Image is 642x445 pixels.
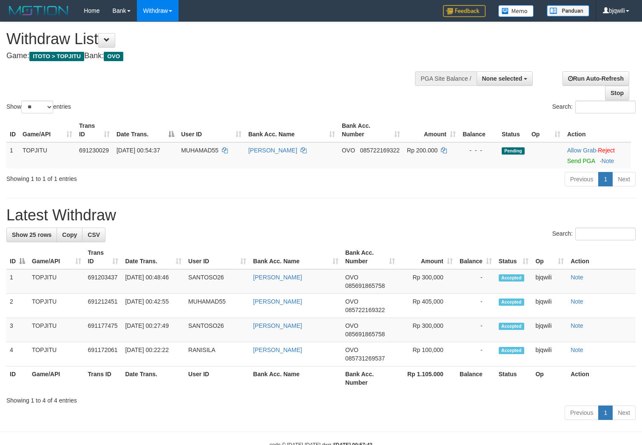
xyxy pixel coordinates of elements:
td: 691212451 [85,294,122,318]
th: User ID: activate to sort column ascending [178,118,245,142]
td: 3 [6,318,28,342]
span: Copy 085691865758 to clipboard [345,331,385,338]
a: Run Auto-Refresh [562,71,629,86]
label: Search: [552,228,636,240]
th: Date Trans. [122,366,185,391]
span: Copy 085722169322 to clipboard [345,307,385,313]
span: OVO [104,52,123,61]
th: Trans ID [85,366,122,391]
a: 1 [598,406,613,420]
span: Copy 085731269537 to clipboard [345,355,385,362]
th: Game/API [28,366,85,391]
th: Bank Acc. Name: activate to sort column ascending [250,245,342,269]
span: 691230029 [79,147,109,154]
span: None selected [482,75,523,82]
span: OVO [345,322,358,329]
a: Allow Grab [567,147,596,154]
th: Rp 1.105.000 [398,366,456,391]
select: Showentries [21,101,53,113]
td: TOPJITU [28,342,85,366]
th: Action [567,366,636,391]
a: Next [612,406,636,420]
th: Status [498,118,528,142]
th: User ID [185,366,250,391]
td: RANISILA [185,342,250,366]
th: Status [495,366,532,391]
span: Copy 085691865758 to clipboard [345,282,385,289]
td: [DATE] 00:42:55 [122,294,185,318]
h1: Withdraw List [6,31,420,48]
a: Note [571,322,583,329]
td: 691203437 [85,269,122,294]
h1: Latest Withdraw [6,207,636,224]
td: 1 [6,269,28,294]
td: Rp 300,000 [398,318,456,342]
th: Op [532,366,567,391]
th: Action [564,118,631,142]
a: Previous [565,406,599,420]
a: Note [571,274,583,281]
span: OVO [345,346,358,353]
td: 691177475 [85,318,122,342]
span: Copy 085722169322 to clipboard [360,147,400,154]
img: panduan.png [547,5,589,17]
td: TOPJITU [19,142,76,169]
span: Accepted [499,274,524,282]
td: [DATE] 00:27:49 [122,318,185,342]
a: Copy [57,228,82,242]
th: Op: activate to sort column ascending [532,245,567,269]
td: - [456,318,495,342]
th: User ID: activate to sort column ascending [185,245,250,269]
td: 691172061 [85,342,122,366]
th: Game/API: activate to sort column ascending [19,118,76,142]
img: Button%20Memo.svg [498,5,534,17]
a: Reject [598,147,615,154]
a: Send PGA [567,158,595,164]
img: MOTION_logo.png [6,4,71,17]
td: - [456,342,495,366]
input: Search: [575,101,636,113]
th: Bank Acc. Number [342,366,398,391]
td: SANTOSO26 [185,318,250,342]
span: [DATE] 00:54:37 [116,147,160,154]
th: Date Trans.: activate to sort column descending [113,118,178,142]
a: Note [571,346,583,353]
a: [PERSON_NAME] [253,322,302,329]
span: OVO [342,147,355,154]
a: [PERSON_NAME] [248,147,297,154]
td: bjqwili [532,342,567,366]
th: Bank Acc. Name: activate to sort column ascending [245,118,338,142]
td: - [456,294,495,318]
img: Feedback.jpg [443,5,486,17]
label: Search: [552,101,636,113]
span: OVO [345,274,358,281]
div: - - - [463,146,495,155]
td: [DATE] 00:48:46 [122,269,185,294]
td: SANTOSO26 [185,269,250,294]
span: · [567,147,598,154]
div: PGA Site Balance / [415,71,476,86]
a: Note [602,158,614,164]
td: 2 [6,294,28,318]
div: Showing 1 to 4 of 4 entries [6,393,636,405]
div: Showing 1 to 1 of 1 entries [6,171,261,183]
td: bjqwili [532,318,567,342]
th: Amount: activate to sort column ascending [403,118,459,142]
span: ITOTO > TOPJITU [29,52,84,61]
td: bjqwili [532,294,567,318]
th: Trans ID: activate to sort column ascending [76,118,113,142]
th: ID: activate to sort column descending [6,245,28,269]
h4: Game: Bank: [6,52,420,60]
td: - [456,269,495,294]
th: Amount: activate to sort column ascending [398,245,456,269]
a: Stop [605,86,629,100]
input: Search: [575,228,636,240]
a: [PERSON_NAME] [253,346,302,353]
span: Accepted [499,299,524,306]
th: Bank Acc. Number: activate to sort column ascending [342,245,398,269]
td: · [564,142,631,169]
th: Bank Acc. Name [250,366,342,391]
span: MUHAMAD55 [181,147,219,154]
a: Show 25 rows [6,228,57,242]
span: Rp 200.000 [407,147,437,154]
